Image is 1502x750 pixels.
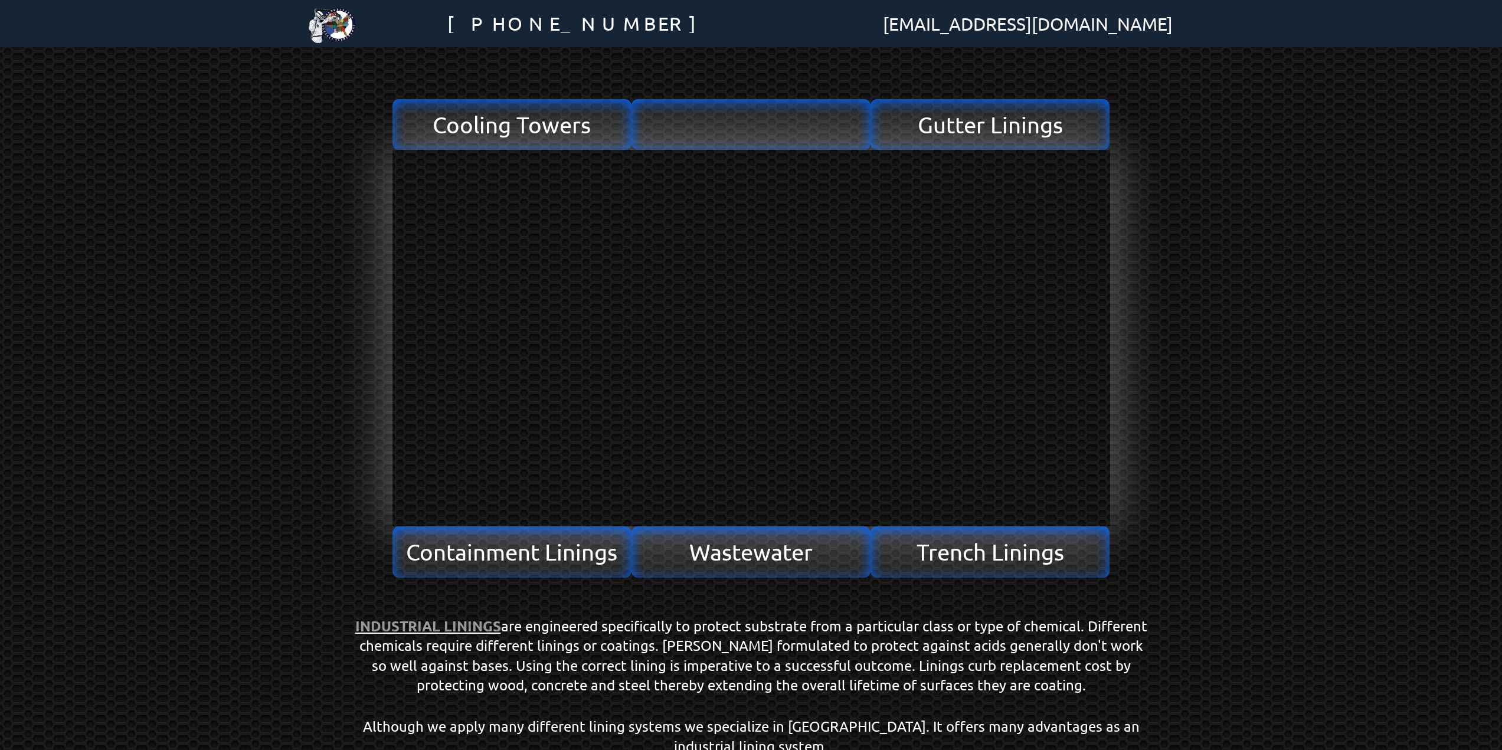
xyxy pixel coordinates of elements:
span: Wastewater [689,541,813,563]
a: Containment Linings [392,526,631,577]
span: [PHONE_NUMBER] [447,14,716,33]
strong: INDUSTRIAL LININGS [355,617,501,635]
a: Cooling Towers [392,99,631,150]
a: Wastewater [631,526,871,577]
span: Cooling Towers [433,113,591,136]
span: Containment Linings [406,541,617,563]
p: are engineered specifically to protect substrate from a particular class or type of chemical. Dif... [353,616,1150,695]
a: Gutter Linings [871,99,1110,150]
span: Gutter Linings [918,113,1063,136]
a: Trench Linings [871,526,1110,577]
a: [PHONE_NUMBER] [447,14,809,33]
span: [EMAIL_ADDRESS][DOMAIN_NAME] [883,11,1173,37]
span: Trench Linings [917,541,1064,563]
